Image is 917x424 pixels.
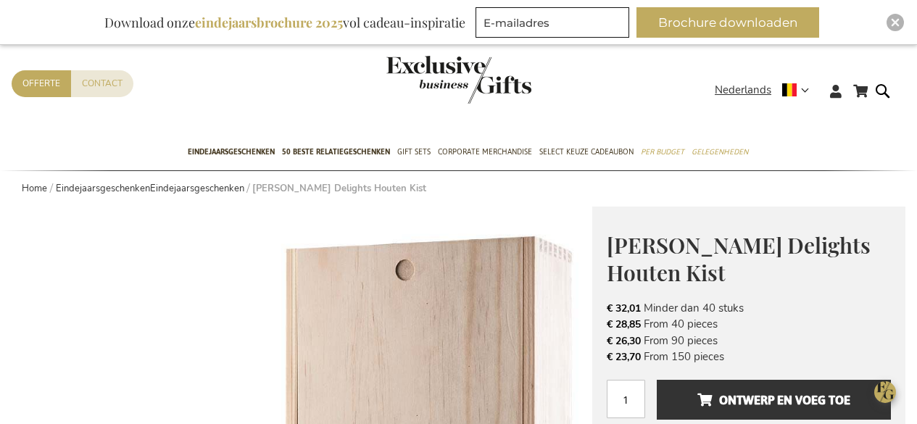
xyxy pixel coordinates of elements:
div: Close [887,14,904,31]
span: € 26,30 [607,334,641,348]
span: Eindejaarsgeschenken [188,144,275,159]
button: Brochure downloaden [636,7,819,38]
span: [PERSON_NAME] Delights Houten Kist [607,230,871,288]
button: Ontwerp en voeg toe [657,380,891,420]
span: Gift Sets [397,144,431,159]
span: € 32,01 [607,302,641,315]
b: eindejaarsbrochure 2025 [195,14,343,31]
form: marketing offers and promotions [476,7,634,42]
div: Nederlands [715,82,818,99]
img: Exclusive Business gifts logo [386,56,531,104]
li: From 90 pieces [607,333,891,349]
span: € 28,85 [607,317,641,331]
a: Contact [71,70,133,97]
span: Nederlands [715,82,771,99]
span: Select Keuze Cadeaubon [539,144,634,159]
li: From 150 pieces [607,349,891,365]
a: Offerte [12,70,71,97]
span: 50 beste relatiegeschenken [282,144,390,159]
a: Home [22,182,47,195]
input: Aantal [607,380,645,418]
li: From 40 pieces [607,316,891,332]
strong: [PERSON_NAME] Delights Houten Kist [252,182,426,195]
li: Minder dan 40 stuks [607,300,891,316]
div: Download onze vol cadeau-inspiratie [98,7,472,38]
input: E-mailadres [476,7,629,38]
span: Ontwerp en voeg toe [697,388,850,412]
span: Gelegenheden [692,144,748,159]
span: € 23,70 [607,350,641,364]
span: Per Budget [641,144,684,159]
span: Corporate Merchandise [438,144,532,159]
a: EindejaarsgeschenkenEindejaarsgeschenken [56,182,244,195]
img: Close [891,18,900,27]
a: store logo [386,56,459,104]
